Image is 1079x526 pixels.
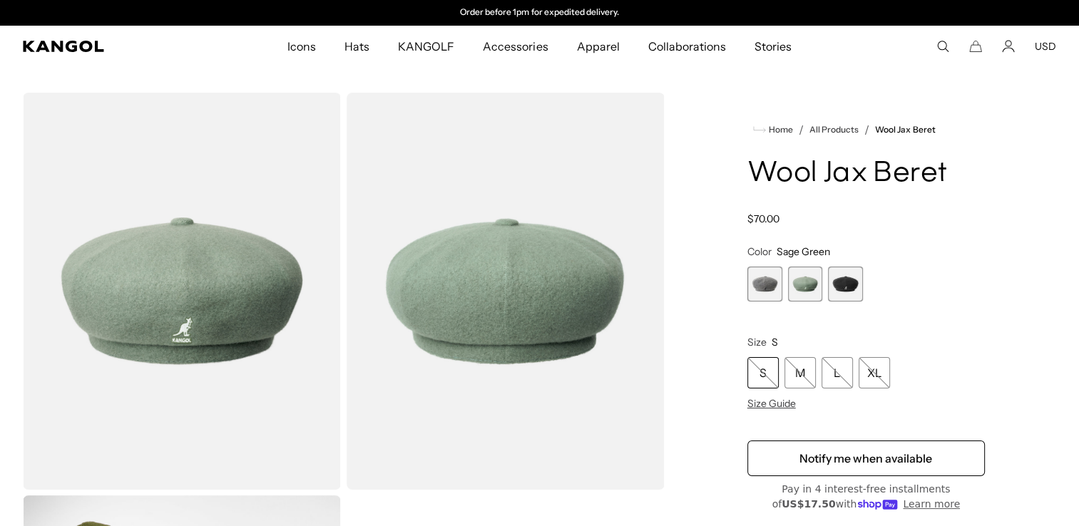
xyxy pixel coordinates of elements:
[344,26,369,67] span: Hats
[1035,40,1056,53] button: USD
[576,26,619,67] span: Apparel
[777,245,830,258] span: Sage Green
[747,357,779,388] div: S
[772,336,778,349] span: S
[330,26,384,67] a: Hats
[766,125,793,135] span: Home
[969,40,982,53] button: Cart
[859,357,890,388] div: XL
[393,7,687,19] div: Announcement
[747,245,772,258] span: Color
[347,93,665,490] img: color-sage-green
[828,267,863,301] label: Black
[648,26,726,67] span: Collaborations
[747,121,985,138] nav: breadcrumbs
[562,26,633,67] a: Apparel
[793,121,804,138] li: /
[393,7,687,19] div: 2 of 2
[788,267,823,301] div: 2 of 3
[828,267,863,301] div: 3 of 3
[747,158,985,190] h1: Wool Jax Beret
[809,125,859,135] a: All Products
[469,26,562,67] a: Accessories
[755,26,792,67] span: Stories
[747,212,779,225] span: $70.00
[747,336,767,349] span: Size
[747,440,985,476] button: Notify me when available
[287,26,316,67] span: Icons
[384,26,469,67] a: KANGOLF
[398,26,454,67] span: KANGOLF
[1002,40,1015,53] a: Account
[747,267,782,301] div: 1 of 3
[747,397,796,410] span: Size Guide
[788,267,823,301] label: Sage Green
[23,93,341,490] img: color-sage-green
[740,26,806,67] a: Stories
[483,26,548,67] span: Accessories
[859,121,869,138] li: /
[273,26,330,67] a: Icons
[634,26,740,67] a: Collaborations
[936,40,949,53] summary: Search here
[875,125,935,135] a: Wool Jax Beret
[822,357,853,388] div: L
[23,41,190,52] a: Kangol
[753,123,793,136] a: Home
[460,7,619,19] p: Order before 1pm for expedited delivery.
[747,267,782,301] label: Flannel
[784,357,816,388] div: M
[393,7,687,19] slideshow-component: Announcement bar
